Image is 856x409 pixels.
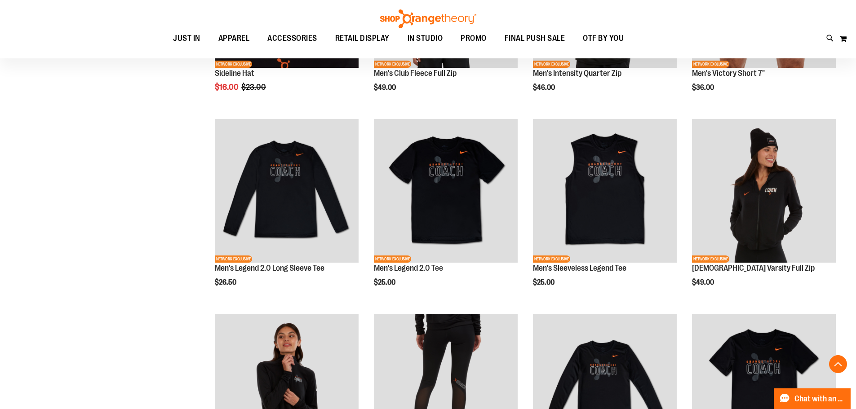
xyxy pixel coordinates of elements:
[692,69,765,78] a: Men's Victory Short 7"
[528,114,681,309] div: product
[215,119,359,264] a: OTF Mens Coach FA23 Legend 2.0 LS Tee - Black primary imageNETWORK EXCLUSIVE
[408,28,443,48] span: IN STUDIO
[215,69,254,78] a: Sideline Hat
[692,61,729,68] span: NETWORK EXCLUSIVE
[533,69,621,78] a: Men's Intensity Quarter Zip
[210,114,363,309] div: product
[379,9,478,28] img: Shop Orangetheory
[452,28,496,49] a: PROMO
[215,83,240,92] span: $16.00
[374,278,397,286] span: $25.00
[374,264,443,273] a: Men's Legend 2.0 Tee
[505,28,565,48] span: FINAL PUSH SALE
[374,119,518,264] a: OTF Mens Coach FA23 Legend 2.0 SS Tee - Black primary imageNETWORK EXCLUSIVE
[692,119,836,264] a: OTF Ladies Coach FA23 Varsity Full Zip - Black primary imageNETWORK EXCLUSIVE
[374,69,457,78] a: Men's Club Fleece Full Zip
[267,28,317,48] span: ACCESSORIES
[692,84,715,92] span: $36.00
[164,28,209,49] a: JUST IN
[374,61,411,68] span: NETWORK EXCLUSIVE
[794,395,845,403] span: Chat with an Expert
[687,114,840,309] div: product
[533,84,556,92] span: $46.00
[173,28,200,48] span: JUST IN
[496,28,574,49] a: FINAL PUSH SALE
[374,84,397,92] span: $49.00
[369,114,522,309] div: product
[215,61,252,68] span: NETWORK EXCLUSIVE
[399,28,452,48] a: IN STUDIO
[461,28,487,48] span: PROMO
[533,278,556,286] span: $25.00
[209,28,259,49] a: APPAREL
[692,264,815,273] a: [DEMOGRAPHIC_DATA] Varsity Full Zip
[215,278,238,286] span: $26.50
[829,355,847,373] button: Back To Top
[583,28,624,48] span: OTF BY YOU
[533,264,626,273] a: Men's Sleeveless Legend Tee
[374,255,411,263] span: NETWORK EXCLUSIVE
[374,119,518,263] img: OTF Mens Coach FA23 Legend 2.0 SS Tee - Black primary image
[241,83,267,92] span: $23.00
[574,28,633,49] a: OTF BY YOU
[258,28,326,49] a: ACCESSORIES
[215,264,324,273] a: Men's Legend 2.0 Long Sleeve Tee
[335,28,390,48] span: RETAIL DISPLAY
[533,61,570,68] span: NETWORK EXCLUSIVE
[692,255,729,263] span: NETWORK EXCLUSIVE
[774,388,851,409] button: Chat with an Expert
[533,119,677,263] img: OTF Mens Coach FA23 Legend Sleeveless Tee - Black primary image
[326,28,399,49] a: RETAIL DISPLAY
[692,119,836,263] img: OTF Ladies Coach FA23 Varsity Full Zip - Black primary image
[692,278,715,286] span: $49.00
[533,255,570,263] span: NETWORK EXCLUSIVE
[215,119,359,263] img: OTF Mens Coach FA23 Legend 2.0 LS Tee - Black primary image
[215,255,252,263] span: NETWORK EXCLUSIVE
[533,119,677,264] a: OTF Mens Coach FA23 Legend Sleeveless Tee - Black primary imageNETWORK EXCLUSIVE
[218,28,250,48] span: APPAREL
